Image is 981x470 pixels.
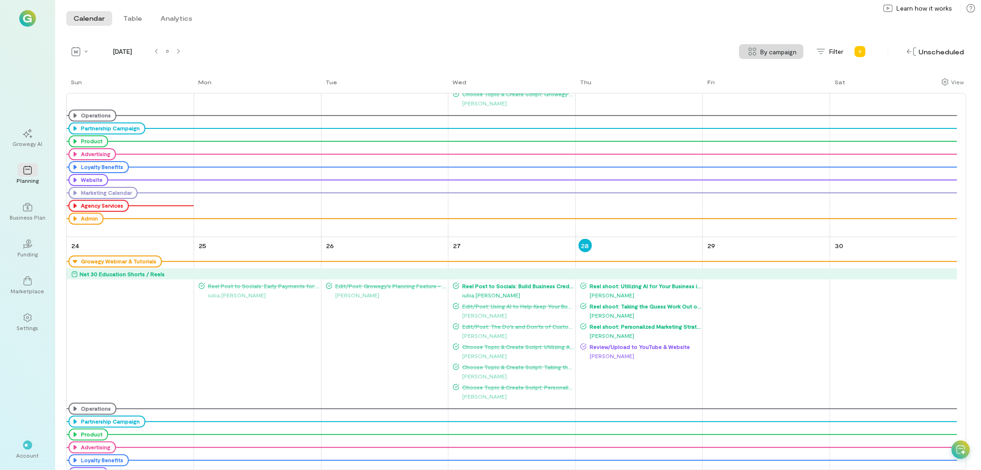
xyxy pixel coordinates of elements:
[153,11,200,26] button: Analytics
[896,4,952,13] span: Learn how it works
[79,138,103,145] div: Product
[69,454,129,466] div: Loyalty Benefits
[79,431,103,438] div: Product
[459,90,574,98] span: Choose Topic & Create Script: Growegy's Planning Feature - Your Business Management and Marketing...
[79,418,140,425] div: Partnership Campaign
[17,250,38,258] div: Funding
[79,176,103,184] div: Website
[453,351,574,360] div: [PERSON_NAME]
[69,122,145,134] div: Partnership Campaign
[69,441,116,453] div: Advertising
[459,363,574,371] span: Choose Topic & Create Script: Taking the Guess Work Out of Your Business Plan with Growegy
[326,290,447,300] div: [PERSON_NAME]
[453,392,574,401] div: [PERSON_NAME]
[829,47,843,56] span: Filter
[79,457,123,464] div: Loyalty Benefits
[205,282,320,290] span: Reel Post to Socials: Early Payments for Business Credit? Proceed With Caution!
[80,269,165,279] div: Net 30 Education Shorts / Reels
[69,187,138,199] div: Marketing Calendar
[79,125,140,132] div: Partnership Campaign
[69,403,116,415] div: Operations
[69,174,108,186] div: Website
[835,78,845,86] div: Sat
[17,177,39,184] div: Planning
[71,78,82,86] div: Sun
[905,45,966,59] div: Unscheduled
[453,78,467,86] div: Wed
[333,282,447,290] span: Edit/Post: Growegy's Planning Feature - Your Business Management and Marketing Tool
[321,77,339,93] a: Tuesday
[459,343,574,350] span: Choose Topic & Create Script: Utilizing AI for Your Business is Easy with Growegy
[853,44,867,59] div: Add new program
[79,202,123,209] div: Agency Services
[11,306,44,339] a: Settings
[13,140,43,147] div: Growegy AI
[199,290,320,300] div: iuliia.[PERSON_NAME]
[11,158,44,191] a: Planning
[66,11,112,26] button: Calendar
[459,302,574,310] span: Edit/Post: Using AI to Help Keep Your Business Moving Forward
[116,11,149,26] button: Table
[69,148,116,160] div: Advertising
[324,239,336,252] a: August 26, 2025
[11,122,44,155] a: Growegy AI
[69,200,129,212] div: Agency Services
[69,255,162,267] div: Growegy Webinar & Tutorials
[453,331,574,340] div: [PERSON_NAME]
[79,258,156,265] div: Growegy Webinar & Tutorials
[194,77,213,93] a: Monday
[459,282,574,290] span: Reel Post to Socials: Build Business Credit Efficiently by Maximizing Your Purchase's Reporting
[587,323,702,330] span: Reel shoot: Personalized Marketing Strategies: Real Solutions for Your Small Business Without Bre...
[703,77,717,93] a: Friday
[69,135,108,147] div: Product
[69,110,116,122] div: Operations
[453,311,574,320] div: [PERSON_NAME]
[451,239,463,252] a: August 27, 2025
[706,239,717,252] a: August 29, 2025
[587,282,702,290] span: Reel shoot: Utilizing AI for Your Business is Easy with Growegy
[453,290,574,300] div: iuliia.[PERSON_NAME]
[951,78,964,86] div: View
[10,214,46,221] div: Business Plan
[79,215,98,222] div: Admin
[197,239,208,252] a: August 25, 2025
[580,331,702,340] div: [PERSON_NAME]
[580,78,591,86] div: Thu
[69,429,108,441] div: Product
[575,77,593,93] a: Thursday
[453,371,574,381] div: [PERSON_NAME]
[830,77,847,93] a: Saturday
[69,239,81,252] a: August 24, 2025
[580,311,702,320] div: [PERSON_NAME]
[580,290,702,300] div: [PERSON_NAME]
[66,77,84,93] a: Sunday
[11,269,44,302] a: Marketplace
[580,351,702,360] div: [PERSON_NAME]
[579,239,592,252] a: August 28, 2025
[17,324,39,331] div: Settings
[79,151,110,158] div: Advertising
[761,47,797,57] span: By campaign
[69,416,145,428] div: Partnership Campaign
[79,112,111,119] div: Operations
[198,78,212,86] div: Mon
[17,452,39,459] div: Account
[453,99,574,108] div: [PERSON_NAME]
[11,287,45,295] div: Marketplace
[587,302,702,310] span: Reel shoot: Taking the Guess Work Out of Your Business Plan with Growegy
[326,78,337,86] div: Tue
[69,213,103,225] div: Admin
[95,47,151,56] span: [DATE]
[833,239,845,252] a: August 30, 2025
[11,195,44,228] a: Business Plan
[939,75,966,88] div: Show columns
[11,232,44,265] a: Funding
[459,383,574,391] span: Choose Topic & Create Script: Personalized Marketing Strategies: Real Solutions for Your Small Bu...
[587,343,702,350] span: Review/Upload to YouTube & Website
[707,78,715,86] div: Fri
[79,163,123,171] div: Loyalty Benefits
[69,161,129,173] div: Loyalty Benefits
[459,323,574,330] span: Edit/Post: The Do's and Don'ts of Customer Engagement
[448,77,469,93] a: Wednesday
[79,444,110,451] div: Advertising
